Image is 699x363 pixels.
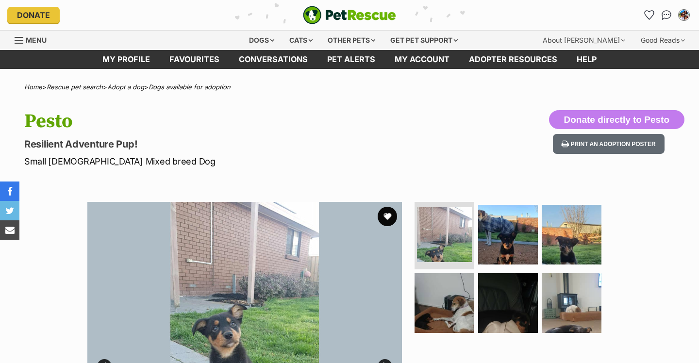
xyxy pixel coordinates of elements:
a: Conversations [659,7,674,23]
span: Menu [26,36,47,44]
a: Rescue pet search [47,83,103,91]
img: chat-41dd97257d64d25036548639549fe6c8038ab92f7586957e7f3b1b290dea8141.svg [662,10,672,20]
div: Good Reads [634,31,692,50]
ul: Account quick links [641,7,692,23]
a: Pet alerts [317,50,385,69]
a: Menu [15,31,53,48]
div: Cats [283,31,319,50]
div: Other pets [321,31,382,50]
img: Photo of Pesto [417,207,472,262]
p: Resilient Adventure Pup! [24,137,426,151]
img: Photo of Pesto [415,273,474,333]
a: My account [385,50,459,69]
img: Photo of Pesto [478,205,538,264]
a: Home [24,83,42,91]
a: PetRescue [303,6,396,24]
button: Donate directly to Pesto [549,110,685,130]
a: conversations [229,50,317,69]
div: Dogs [242,31,281,50]
button: Print an adoption poster [553,134,665,154]
a: Dogs available for adoption [149,83,231,91]
h1: Pesto [24,110,426,132]
img: Photo of Pesto [542,273,601,333]
a: Favourites [641,7,657,23]
button: favourite [378,207,397,226]
img: Photo of Pesto [542,205,601,264]
p: Small [DEMOGRAPHIC_DATA] Mixed breed Dog [24,155,426,168]
img: Photo of Pesto [478,273,538,333]
img: logo-e224e6f780fb5917bec1dbf3a21bbac754714ae5b6737aabdf751b685950b380.svg [303,6,396,24]
div: Get pet support [383,31,465,50]
a: Donate [7,7,60,23]
div: About [PERSON_NAME] [536,31,632,50]
a: Favourites [160,50,229,69]
img: Sandra profile pic [679,10,689,20]
a: Adopt a dog [107,83,144,91]
a: Help [567,50,606,69]
a: Adopter resources [459,50,567,69]
button: My account [676,7,692,23]
a: My profile [93,50,160,69]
